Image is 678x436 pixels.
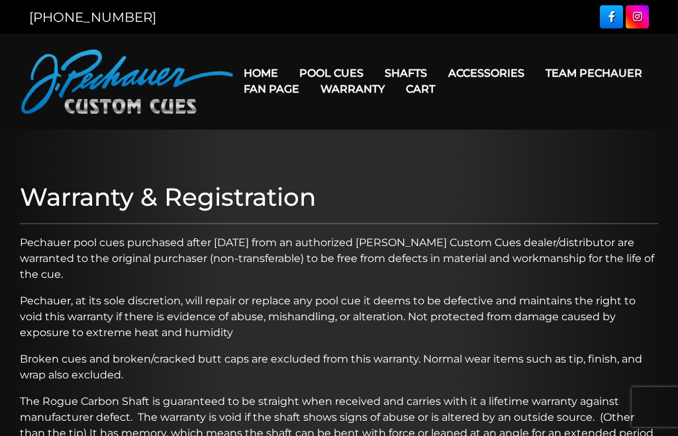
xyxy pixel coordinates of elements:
[20,235,658,283] p: Pechauer pool cues purchased after [DATE] from an authorized [PERSON_NAME] Custom Cues dealer/dis...
[395,72,446,106] a: Cart
[438,56,535,90] a: Accessories
[233,56,289,90] a: Home
[21,50,233,114] img: Pechauer Custom Cues
[20,293,658,341] p: Pechauer, at its sole discretion, will repair or replace any pool cue it deems to be defective an...
[233,72,310,106] a: Fan Page
[29,9,156,25] a: [PHONE_NUMBER]
[289,56,374,90] a: Pool Cues
[310,72,395,106] a: Warranty
[20,183,658,212] h1: Warranty & Registration
[374,56,438,90] a: Shafts
[535,56,653,90] a: Team Pechauer
[20,351,658,383] p: Broken cues and broken/cracked butt caps are excluded from this warranty. Normal wear items such ...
